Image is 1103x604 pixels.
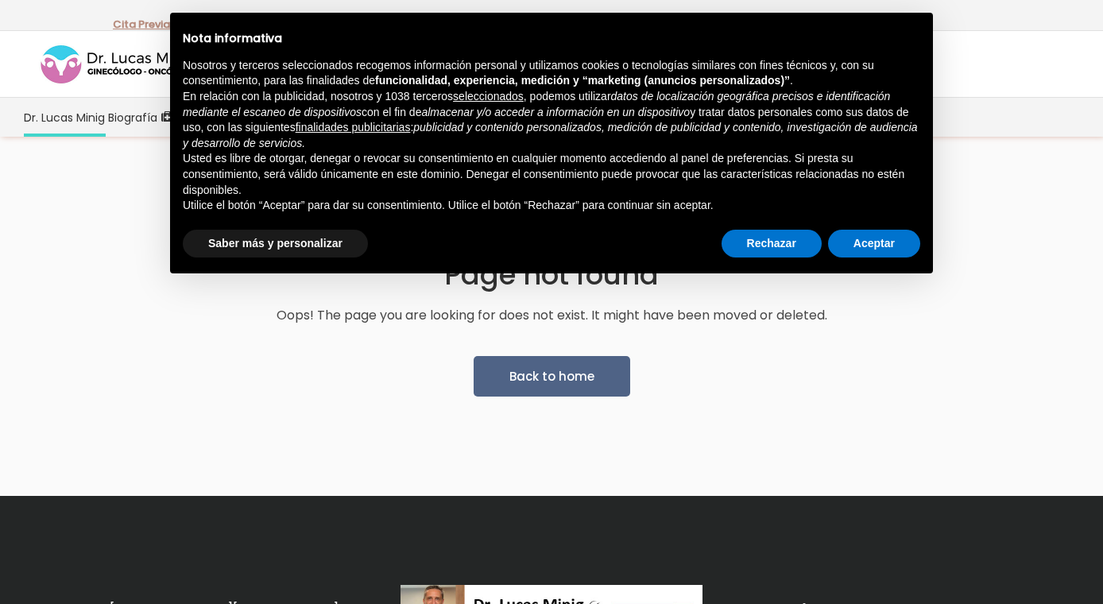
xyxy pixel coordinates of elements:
[453,89,524,105] button: seleccionados
[828,230,920,258] button: Aceptar
[183,121,918,149] em: publicidad y contenido personalizados, medición de publicidad y contenido, investigación de audie...
[108,108,157,126] span: Biografía
[183,198,920,214] p: Utilice el botón “Aceptar” para dar su consentimiento. Utilice el botón “Rechazar” para continuar...
[183,151,920,198] p: Usted es libre de otorgar, denegar o revocar su consentimiento en cualquier momento accediendo al...
[183,89,920,151] p: En relación con la publicidad, nosotros y 1038 terceros , podemos utilizar con el fin de y tratar...
[183,230,368,258] button: Saber más y personalizar
[421,106,690,118] em: almacenar y/o acceder a información en un dispositivo
[221,305,883,326] p: Oops! The page you are looking for does not exist. It might have been moved or deleted.
[296,120,411,136] button: finalidades publicitarias
[722,230,822,258] button: Rechazar
[113,14,176,35] p: -
[509,368,594,385] span: Back to home
[24,108,105,126] span: Dr. Lucas Minig
[474,356,630,397] a: Back to home
[113,17,170,32] a: Cita Previa
[183,90,890,118] em: datos de localización geográfica precisos e identificación mediante el escaneo de dispositivos
[375,74,790,87] strong: funcionalidad, experiencia, medición y “marketing (anuncios personalizados)”
[183,32,920,45] h2: Nota informativa
[183,58,920,89] p: Nosotros y terceros seleccionados recogemos información personal y utilizamos cookies o tecnologí...
[22,98,106,137] a: Dr. Lucas Minig
[106,98,159,137] a: Biografía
